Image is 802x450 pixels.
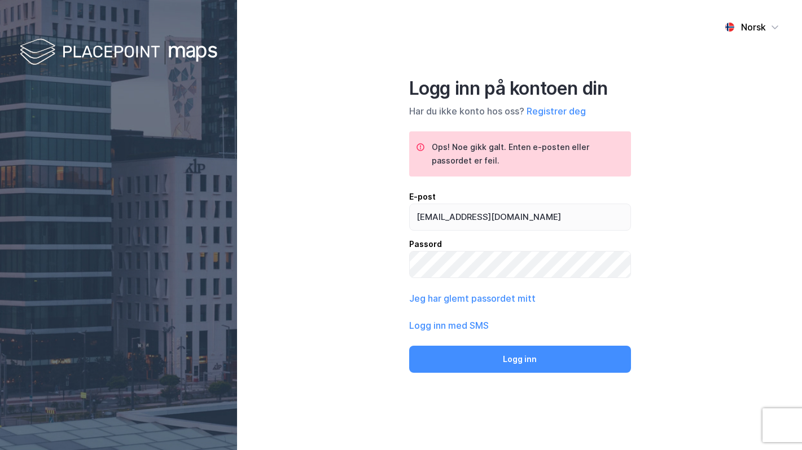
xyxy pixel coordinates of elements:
[746,396,802,450] div: Kontrollprogram for chat
[527,104,586,118] button: Registrer deg
[409,319,489,332] button: Logg inn med SMS
[409,237,631,251] div: Passord
[409,77,631,100] div: Logg inn på kontoen din
[409,346,631,373] button: Logg inn
[409,292,536,305] button: Jeg har glemt passordet mitt
[409,190,631,204] div: E-post
[746,396,802,450] iframe: Chat Widget
[741,20,766,34] div: Norsk
[20,36,217,69] img: logo-white.f07954bde2210d2a523dddb988cd2aa7.svg
[409,104,631,118] div: Har du ikke konto hos oss?
[432,140,622,167] div: Ops! Noe gikk galt. Enten e-posten eller passordet er feil.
